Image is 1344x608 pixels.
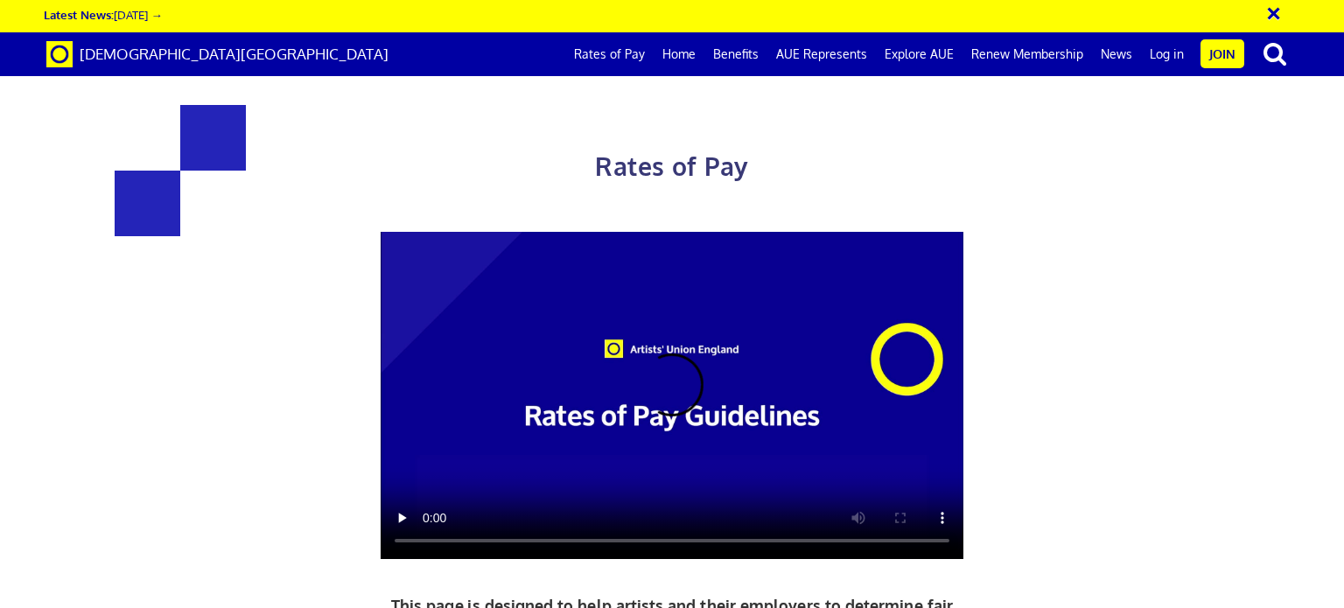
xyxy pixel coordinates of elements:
span: [DEMOGRAPHIC_DATA][GEOGRAPHIC_DATA] [80,45,388,63]
a: News [1092,32,1141,76]
strong: Latest News: [44,7,114,22]
a: AUE Represents [767,32,876,76]
a: Rates of Pay [565,32,654,76]
a: Renew Membership [962,32,1092,76]
a: Join [1200,39,1244,68]
a: Brand [DEMOGRAPHIC_DATA][GEOGRAPHIC_DATA] [33,32,402,76]
a: Explore AUE [876,32,962,76]
span: Rates of Pay [595,150,748,182]
a: Home [654,32,704,76]
button: search [1248,35,1302,72]
a: Latest News:[DATE] → [44,7,162,22]
a: Log in [1141,32,1193,76]
a: Benefits [704,32,767,76]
